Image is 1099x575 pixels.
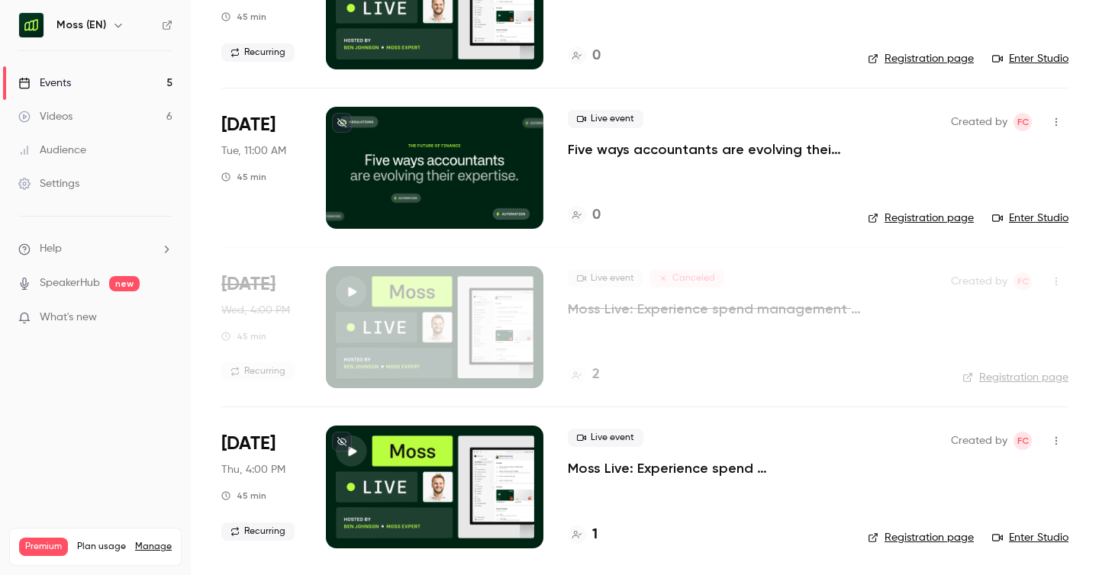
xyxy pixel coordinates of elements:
[1017,113,1029,131] span: FC
[18,109,73,124] div: Videos
[568,269,643,287] span: Live event
[568,429,643,447] span: Live event
[568,46,601,66] a: 0
[109,276,140,291] span: new
[221,113,276,137] span: [DATE]
[221,43,295,62] span: Recurring
[992,51,1068,66] a: Enter Studio
[568,300,927,318] a: Moss Live: Experience spend management automation with [PERSON_NAME]
[592,46,601,66] h4: 0
[40,241,62,257] span: Help
[18,176,79,191] div: Settings
[592,525,598,545] h4: 1
[568,205,601,226] a: 0
[962,370,1068,385] a: Registration page
[19,13,44,37] img: Moss (EN)
[221,522,295,541] span: Recurring
[868,530,974,545] a: Registration page
[221,107,301,229] div: Oct 14 Tue, 11:00 AM (Europe/Berlin)
[1014,113,1032,131] span: Felicity Cator
[1014,272,1032,291] span: Felicity Cator
[18,241,172,257] li: help-dropdown-opener
[221,362,295,381] span: Recurring
[221,490,266,502] div: 45 min
[992,530,1068,545] a: Enter Studio
[1017,432,1029,450] span: FC
[592,365,600,385] h4: 2
[40,310,97,326] span: What's new
[221,143,286,159] span: Tue, 11:00 AM
[1014,432,1032,450] span: Felicity Cator
[221,432,276,456] span: [DATE]
[221,171,266,183] div: 45 min
[868,51,974,66] a: Registration page
[992,210,1068,226] a: Enter Studio
[18,75,71,91] div: Events
[951,113,1007,131] span: Created by
[1017,272,1029,291] span: FC
[77,541,126,553] span: Plan usage
[135,541,172,553] a: Manage
[649,269,724,287] span: Canceled
[951,432,1007,450] span: Created by
[568,365,600,385] a: 2
[568,525,598,545] a: 1
[568,459,843,477] a: Moss Live: Experience spend management automation with [PERSON_NAME]
[221,266,301,388] div: Nov 5 Wed, 3:00 PM (Europe/London)
[868,210,974,226] a: Registration page
[221,426,301,548] div: Nov 6 Thu, 3:00 PM (Europe/London)
[221,11,266,23] div: 45 min
[19,538,68,556] span: Premium
[221,303,290,318] span: Wed, 4:00 PM
[56,18,106,33] h6: Moss (EN)
[18,143,86,158] div: Audience
[568,140,843,159] a: Five ways accountants are evolving their expertise, for the future of finance
[592,205,601,226] h4: 0
[568,110,643,128] span: Live event
[40,275,100,291] a: SpeakerHub
[221,330,266,342] div: 45 min
[221,462,285,477] span: Thu, 4:00 PM
[221,272,276,297] span: [DATE]
[951,272,1007,291] span: Created by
